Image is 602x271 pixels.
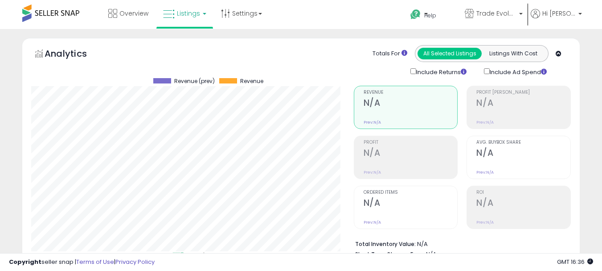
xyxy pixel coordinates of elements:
[364,90,458,95] span: Revenue
[476,170,494,175] small: Prev: N/A
[410,9,421,20] i: Get Help
[115,258,155,266] a: Privacy Policy
[174,78,215,84] span: Revenue (prev)
[476,9,516,18] span: Trade Evolution US
[364,190,458,195] span: Ordered Items
[426,250,437,258] span: N/A
[476,140,570,145] span: Avg. Buybox Share
[476,220,494,225] small: Prev: N/A
[9,258,155,267] div: seller snap | |
[364,98,458,110] h2: N/A
[119,9,148,18] span: Overview
[355,238,564,249] li: N/A
[9,258,41,266] strong: Copyright
[476,148,570,160] h2: N/A
[355,250,425,258] b: Short Term Storage Fees:
[542,9,576,18] span: Hi [PERSON_NAME]
[364,120,381,125] small: Prev: N/A
[177,9,200,18] span: Listings
[373,50,407,58] div: Totals For
[364,220,381,225] small: Prev: N/A
[476,198,570,210] h2: N/A
[481,48,545,59] button: Listings With Cost
[476,90,570,95] span: Profit [PERSON_NAME]
[364,148,458,160] h2: N/A
[424,12,436,19] span: Help
[476,120,494,125] small: Prev: N/A
[531,9,582,29] a: Hi [PERSON_NAME]
[557,258,593,266] span: 2025-08-13 16:36 GMT
[45,47,104,62] h5: Analytics
[476,190,570,195] span: ROI
[364,140,458,145] span: Profit
[403,2,457,29] a: Help
[355,240,416,248] b: Total Inventory Value:
[240,78,263,84] span: Revenue
[364,170,381,175] small: Prev: N/A
[404,67,477,77] div: Include Returns
[364,198,458,210] h2: N/A
[76,258,114,266] a: Terms of Use
[476,98,570,110] h2: N/A
[418,48,482,59] button: All Selected Listings
[477,67,561,77] div: Include Ad Spend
